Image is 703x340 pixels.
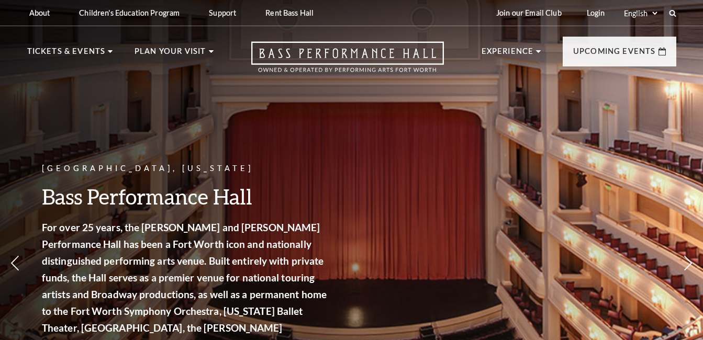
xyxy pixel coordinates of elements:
p: Children's Education Program [79,8,180,17]
p: Experience [482,45,534,64]
p: Upcoming Events [573,45,656,64]
p: Support [209,8,236,17]
p: Tickets & Events [27,45,106,64]
p: [GEOGRAPHIC_DATA], [US_STATE] [42,162,330,175]
p: Rent Bass Hall [265,8,314,17]
select: Select: [622,8,659,18]
p: About [29,8,50,17]
h3: Bass Performance Hall [42,183,330,210]
p: Plan Your Visit [135,45,206,64]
